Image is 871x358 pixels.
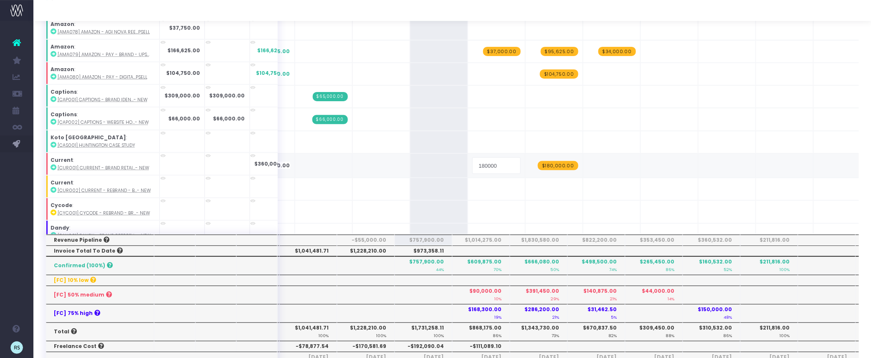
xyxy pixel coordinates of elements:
[51,202,72,209] strong: Cycode
[436,266,444,272] small: 44%
[58,74,147,80] abbr: [AMA080] Amazon - Pay - Digital - Upsell
[666,266,675,272] small: 86%
[483,47,521,56] span: wayahead Revenue Forecast Item
[494,266,502,272] small: 70%
[58,142,135,148] abbr: [CAS001] Huntington Case Study
[51,66,74,73] strong: Amazon
[255,160,290,168] span: $360,000.00
[553,313,560,320] small: 21%
[724,266,732,272] small: 52%
[258,47,290,54] span: $166,625.00
[452,304,510,322] th: $168,300.00
[510,256,567,275] th: $666,080.00
[510,304,567,322] th: $286,200.00
[46,286,154,304] th: [FC] 50% medium
[538,161,578,170] span: wayahead Revenue Forecast Item
[337,245,395,256] th: $1,228,210.00
[58,187,151,194] abbr: [CUR002] Current - Rebrand - Brand - New
[551,295,560,302] small: 29%
[609,332,617,338] small: 82%
[166,69,200,77] strong: $104,750.00
[552,332,560,338] small: 73%
[46,84,160,107] td: :
[51,224,69,231] strong: Dandy
[51,20,74,28] strong: Amazon
[740,235,798,245] th: $211,816.00
[337,235,395,245] th: -$55,000.00
[10,341,23,354] img: images/default_profile_image.png
[58,165,149,171] abbr: [CUR001] Current - Brand Retainer - Brand - New
[724,332,732,338] small: 86%
[395,322,452,341] th: $1,731,258.11
[58,233,151,239] abbr: [DAN001] Dandy - Brand Refresh & Subbrand ID - Brand - New
[395,245,452,256] th: $973,358.11
[625,322,683,341] th: $309,450.00
[625,235,683,245] th: $353,450.00
[46,235,154,245] th: Revenue Pipeline
[279,341,337,352] th: -$78,877.54
[510,235,567,245] th: $1,830,580.00
[256,69,290,77] span: $104,750.00
[452,322,510,341] th: $868,175.00
[683,304,740,322] th: $150,000.00
[46,39,160,62] td: :
[780,332,790,338] small: 100%
[51,179,73,186] strong: Current
[611,313,617,320] small: 5%
[510,286,567,304] th: $391,450.00
[165,92,200,99] strong: $309,000.00
[46,322,154,341] th: Total
[58,119,149,125] abbr: [CAP002] Captions - Website Homepage - Digital - New
[213,115,245,122] strong: $66,000.00
[452,235,510,245] th: $1,014,275.00
[740,256,798,275] th: $211,816.00
[46,153,160,175] td: :
[313,92,348,101] span: Streamtime Invoice: 303 – Captions - Brand Identity - Phase 3
[337,322,395,341] th: $1,228,210.00
[625,256,683,275] th: $265,450.00
[724,313,732,320] small: 48%
[495,313,502,320] small: 19%
[567,256,625,275] th: $498,500.00
[452,286,510,304] th: $90,000.00
[541,47,578,56] span: wayahead Revenue Forecast Item
[279,322,337,341] th: $1,041,481.71
[395,235,452,245] th: $757,900.00
[610,295,617,302] small: 21%
[493,332,502,338] small: 86%
[395,256,452,275] th: $757,900.00
[337,341,395,352] th: -$170,581.69
[495,295,502,302] small: 10%
[51,134,126,141] strong: Koto [GEOGRAPHIC_DATA]
[551,266,560,272] small: 50%
[598,47,636,56] span: wayahead Revenue Forecast Item
[625,286,683,304] th: $44,000.00
[377,332,387,338] small: 100%
[58,51,149,58] abbr: [AMA079] Amazon - Pay - Brand - Upsell
[567,322,625,341] th: $670,837.50
[46,341,154,352] th: Freelance Cost
[567,304,625,322] th: $31,462.50
[58,97,147,103] abbr: [CAP001] Captions - Brand Identity - Brand - New
[46,107,160,130] td: :
[167,47,200,54] strong: $166,625.00
[312,115,348,124] span: Streamtime Invoice: 304 – Captions - Website Homepage - Phase 4
[210,92,245,99] strong: $309,000.00
[58,29,150,35] abbr: [AMA078] Amazon - AGI Nova Reel - Motion - Upsell
[567,235,625,245] th: $822,200.00
[510,322,567,341] th: $1,343,730.00
[46,17,160,39] td: :
[567,286,625,304] th: $140,875.00
[610,266,617,272] small: 74%
[46,62,160,84] td: :
[666,332,675,338] small: 88%
[46,275,154,286] th: [FC] 10% low
[46,245,154,256] th: Invoice Total To Date
[319,332,329,338] small: 100%
[434,332,444,338] small: 100%
[46,256,154,275] th: Confirmed (100%)
[46,130,160,153] td: :
[780,266,790,272] small: 100%
[683,235,740,245] th: $360,532.00
[46,304,154,322] th: [FC] 75% high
